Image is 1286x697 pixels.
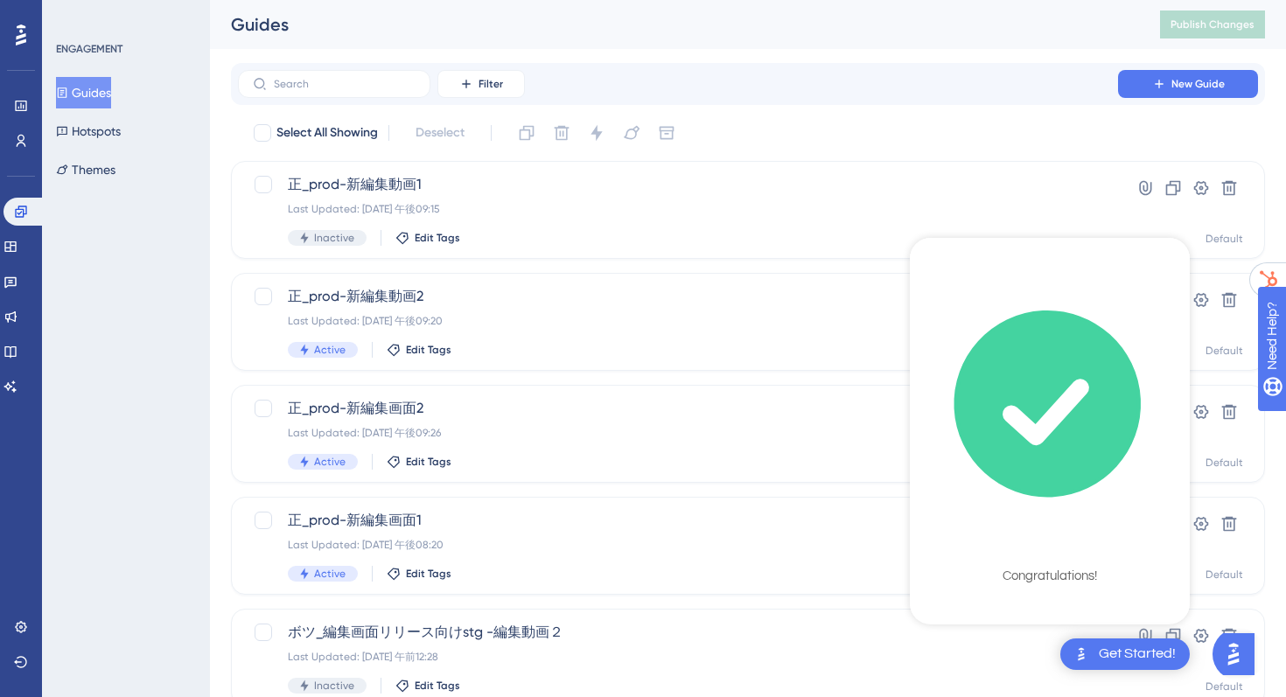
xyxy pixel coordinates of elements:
input: Search [274,78,416,90]
span: 正_prod-新編集画面2 [288,398,1068,419]
div: checklist loading [910,238,1190,620]
div: Open Get Started! checklist [1060,638,1190,670]
span: Deselect [416,122,465,143]
div: ENGAGEMENT [56,42,122,56]
div: Default [1206,680,1243,694]
div: Checklist Completed [953,535,1148,560]
span: Edit Tags [406,455,451,469]
span: Inactive [314,231,354,245]
span: 正_prod-新編集動画1 [288,174,1068,195]
button: Edit Tags [395,679,460,693]
span: Publish Changes [1171,17,1255,31]
div: Default [1206,456,1243,470]
div: Guides [231,12,1116,37]
span: Active [314,343,346,357]
button: Deselect [400,117,480,149]
button: Edit Tags [387,567,451,581]
span: Need Help? [41,4,109,25]
div: Last Updated: [DATE] 午後09:26 [288,426,1068,440]
span: Select All Showing [276,122,378,143]
div: Default [1206,232,1243,246]
span: Edit Tags [415,231,460,245]
span: Active [314,567,346,581]
span: Filter [479,77,503,91]
div: Congratulations! [1003,568,1097,585]
span: ボツ_編集画面リリース向けstg -編集動画２ [288,622,1068,643]
button: Hotspots [56,115,121,147]
iframe: UserGuiding AI Assistant Launcher [1213,628,1265,680]
button: Guides [56,77,111,108]
div: Default [1206,568,1243,582]
span: 正_prod-新編集動画2 [288,286,1068,307]
span: New Guide [1171,77,1225,91]
button: Publish Changes [1160,10,1265,38]
span: Inactive [314,679,354,693]
div: Last Updated: [DATE] 午後09:20 [288,314,1068,328]
div: Last Updated: [DATE] 午後08:20 [288,538,1068,552]
div: Checklist Container [910,238,1190,624]
span: 正_prod-新編集画面1 [288,510,1068,531]
button: Edit Tags [395,231,460,245]
button: Filter [437,70,525,98]
span: Edit Tags [415,679,460,693]
div: Last Updated: [DATE] 午前12:28 [288,650,1068,664]
span: Edit Tags [406,343,451,357]
button: New Guide [1118,70,1258,98]
span: Active [314,455,346,469]
img: launcher-image-alternative-text [1071,644,1092,665]
button: Edit Tags [387,455,451,469]
span: Edit Tags [406,567,451,581]
button: Themes [56,154,115,185]
div: Last Updated: [DATE] 午後09:15 [288,202,1068,216]
button: Edit Tags [387,343,451,357]
div: Get Started! [1099,645,1176,664]
div: Default [1206,344,1243,358]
